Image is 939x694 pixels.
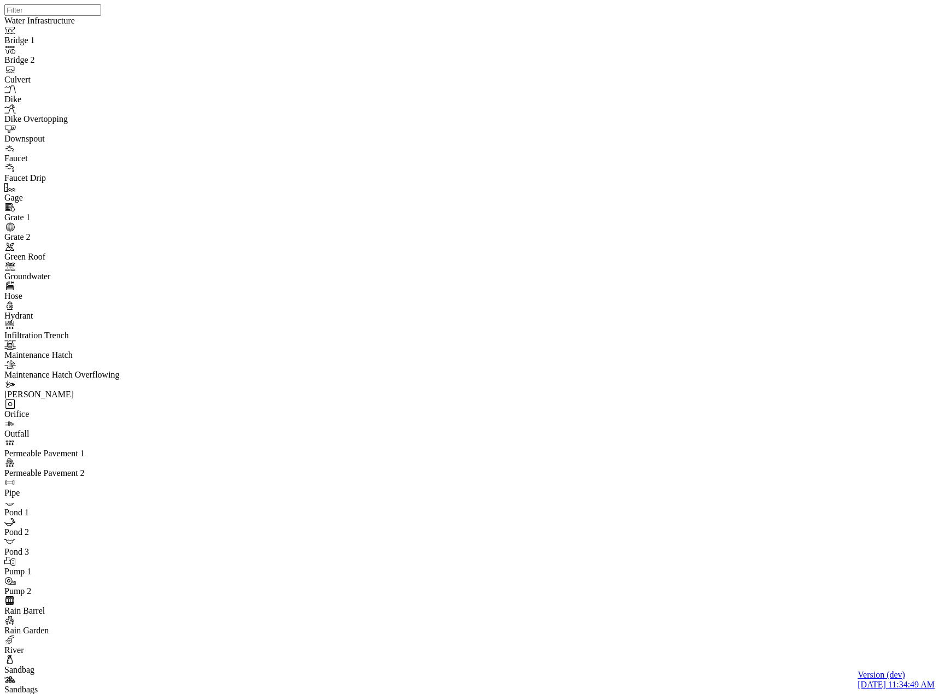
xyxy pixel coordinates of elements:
div: Culvert [4,75,153,85]
div: Outfall [4,429,153,439]
div: Permeable Pavement 1 [4,449,153,458]
div: Permeable Pavement 2 [4,468,153,478]
div: Groundwater [4,272,153,281]
div: [PERSON_NAME] [4,390,153,399]
span: [DATE] 11:34:49 AM [858,680,935,689]
div: Gage [4,193,153,203]
div: Downspout [4,134,153,144]
div: Sandbag [4,665,153,675]
div: Hydrant [4,311,153,321]
div: River [4,645,153,655]
div: Bridge 2 [4,55,153,65]
div: Grate 1 [4,213,153,222]
div: Faucet [4,154,153,163]
div: Dike [4,95,153,104]
div: Infiltration Trench [4,331,153,340]
input: Filter [4,4,101,16]
div: Water Infrastructure [4,16,153,26]
a: Version (dev) [DATE] 11:34:49 AM [858,670,935,690]
div: Rain Garden [4,626,153,636]
div: Hose [4,291,153,301]
div: Pipe [4,488,153,498]
div: Pond 3 [4,547,153,557]
div: Pond 2 [4,527,153,537]
div: Green Roof [4,252,153,262]
div: Maintenance Hatch [4,350,153,360]
div: Dike Overtopping [4,114,153,124]
div: Pump 1 [4,567,153,577]
div: Rain Barrel [4,606,153,616]
div: Faucet Drip [4,173,153,183]
div: Grate 2 [4,232,153,242]
div: Orifice [4,409,153,419]
div: Pond 1 [4,508,153,517]
div: Maintenance Hatch Overflowing [4,370,153,380]
div: Pump 2 [4,586,153,596]
div: Bridge 1 [4,36,153,45]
